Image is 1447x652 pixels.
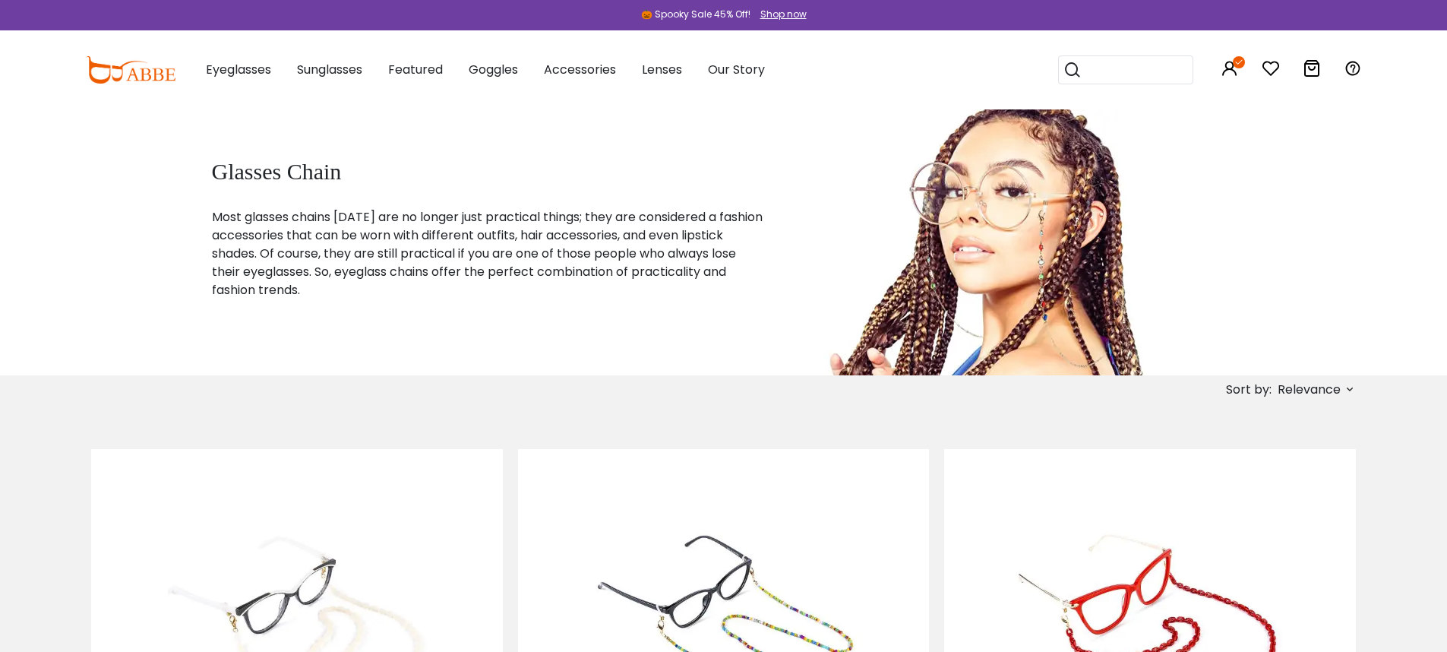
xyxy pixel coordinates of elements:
[212,158,765,185] h1: Glasses Chain
[753,8,807,21] a: Shop now
[641,8,750,21] div: 🎃 Spooky Sale 45% Off!
[708,61,765,78] span: Our Story
[86,56,175,84] img: abbeglasses.com
[206,61,271,78] span: Eyeglasses
[760,8,807,21] div: Shop now
[802,109,1188,375] img: glasses chain
[297,61,362,78] span: Sunglasses
[1226,381,1272,398] span: Sort by:
[212,208,765,299] p: Most glasses chains [DATE] are no longer just practical things; they are considered a fashion acc...
[544,61,616,78] span: Accessories
[642,61,682,78] span: Lenses
[469,61,518,78] span: Goggles
[1278,376,1341,404] span: Relevance
[388,61,443,78] span: Featured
